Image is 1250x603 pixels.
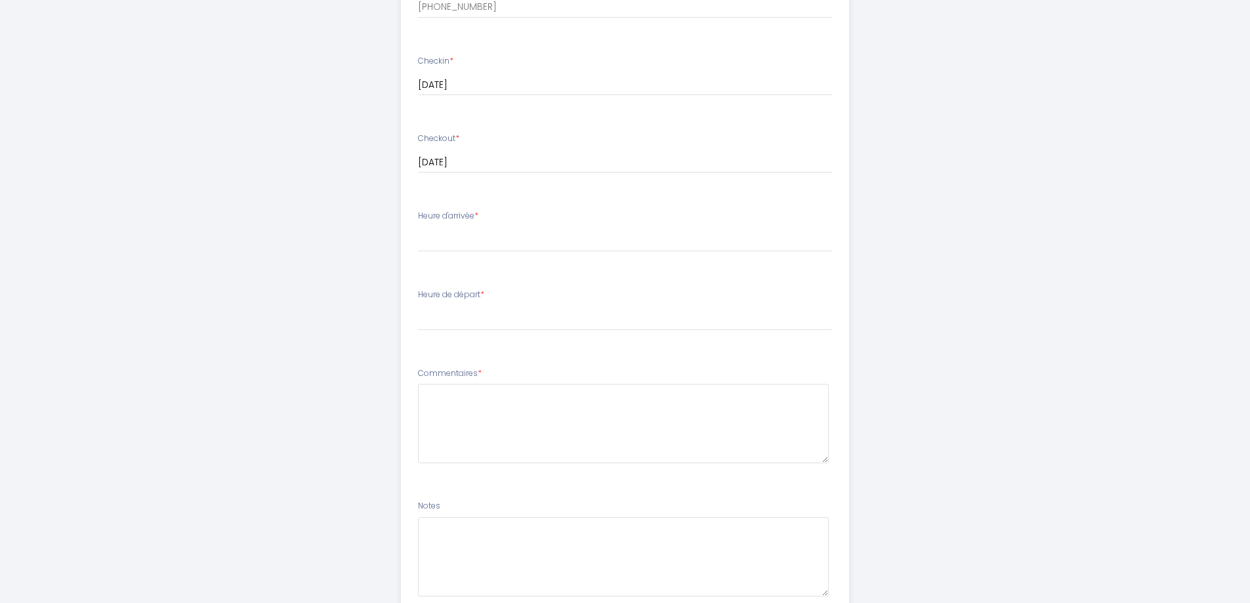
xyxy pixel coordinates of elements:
label: Commentaires [418,367,482,380]
label: Checkin [418,55,453,68]
label: Notes [418,500,440,512]
label: Heure de départ [418,289,484,301]
label: Heure d'arrivée [418,210,478,222]
label: Checkout [418,133,459,145]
